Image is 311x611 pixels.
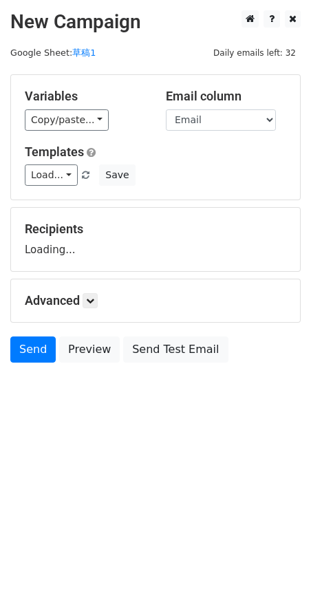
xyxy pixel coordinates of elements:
h2: New Campaign [10,10,301,34]
small: Google Sheet: [10,47,96,58]
h5: Recipients [25,222,286,237]
h5: Email column [166,89,286,104]
a: 草稿1 [72,47,96,58]
button: Save [99,164,135,186]
a: Send [10,336,56,363]
div: Loading... [25,222,286,257]
a: Load... [25,164,78,186]
a: Copy/paste... [25,109,109,131]
a: Preview [59,336,120,363]
a: Send Test Email [123,336,228,363]
a: Templates [25,144,84,159]
h5: Advanced [25,293,286,308]
h5: Variables [25,89,145,104]
a: Daily emails left: 32 [208,47,301,58]
span: Daily emails left: 32 [208,45,301,61]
